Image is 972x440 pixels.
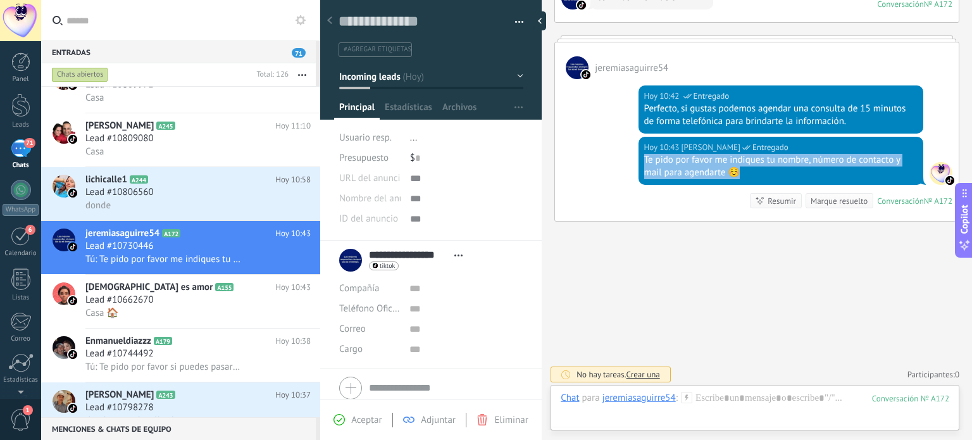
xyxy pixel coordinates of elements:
[339,152,389,164] span: Presupuesto
[339,128,401,148] div: Usuario resp.
[339,194,462,203] span: Nombre del anuncio de TikTok
[41,221,320,274] a: avatariconjeremiasaguirre54A172Hoy 10:43Lead #10730446Tú: Te pido por favor me indiques tu nombre...
[339,323,366,335] span: Correo
[156,122,175,130] span: A245
[130,175,148,184] span: A244
[421,414,456,426] span: Adjuntar
[339,319,366,339] button: Correo
[3,121,39,129] div: Leads
[872,393,949,404] div: 172
[3,376,39,384] div: Estadísticas
[41,167,320,220] a: avatariconlichicalle1A244Hoy 10:58Lead #10806560donde
[344,45,411,54] span: #agregar etiquetas
[85,253,241,265] span: Tú: Te pido por favor me indiques tu nombre, número de contacto y mail para agendarte ☺️
[85,186,154,199] span: Lead #10806560
[644,141,682,154] div: Hoy 10:43
[85,415,183,427] span: donde estan localisados
[339,339,400,360] div: Cargo
[41,113,320,167] a: avataricon[PERSON_NAME]A245Hoy 11:10Lead #10809080Casa
[339,173,446,183] span: URL del anuncio de TikTok
[275,173,311,186] span: Hoy 10:58
[24,138,35,148] span: 71
[154,337,172,345] span: A179
[595,62,668,74] span: jeremiasaguirre54
[3,204,39,216] div: WhatsApp
[25,225,35,235] span: 6
[275,120,311,132] span: Hoy 11:10
[85,92,104,104] span: Casa
[682,141,740,154] span: Maria Ballester (Oficina de Venta)
[566,56,589,79] span: jeremiasaguirre54
[602,392,676,403] div: jeremiasaguirre54
[752,141,788,154] span: Entregado
[292,48,306,58] span: 71
[339,209,401,229] div: ID del anuncio de TikTok
[85,132,154,145] span: Lead #10809080
[68,350,77,359] img: icon
[676,392,678,405] span: :
[275,227,311,240] span: Hoy 10:43
[85,120,154,132] span: [PERSON_NAME]
[23,405,33,415] span: 1
[339,299,400,319] button: Teléfono Oficina
[52,67,108,82] div: Chats abiertos
[339,168,401,189] div: URL del anuncio de TikTok
[644,154,918,179] div: Te pido por favor me indiques tu nombre, número de contacto y mail para agendarte ☺️
[644,103,918,128] div: Perfecto, si gustas podemos agendar una consulta de 15 minutos de forma telefónica para brindarte...
[385,101,432,120] span: Estadísticas
[339,344,363,354] span: Cargo
[339,279,400,299] div: Compañía
[694,90,730,103] span: Entregado
[945,176,954,185] img: tiktok_kommo.svg
[3,249,39,258] div: Calendario
[41,275,320,328] a: avataricon[DEMOGRAPHIC_DATA] es amorA155Hoy 10:43Lead #10662670Casa 🏠
[380,263,395,269] span: tiktok
[68,296,77,305] img: icon
[339,303,405,315] span: Teléfono Oficina
[85,361,241,373] span: Tú: Te pido por favor si puedes pasarme tu número de contacto, nombre y correo electrónico para a...
[339,214,439,223] span: ID del anuncio de TikTok
[3,294,39,302] div: Listas
[85,281,213,294] span: [DEMOGRAPHIC_DATA] es amor
[3,75,39,84] div: Panel
[577,1,586,9] img: tiktok_kommo.svg
[582,70,590,79] img: tiktok_kommo.svg
[533,11,546,30] div: Ocultar
[215,283,234,291] span: A155
[955,369,959,380] span: 0
[156,391,175,399] span: A243
[626,369,660,380] span: Crear una
[907,369,959,380] a: Participantes:0
[85,240,154,253] span: Lead #10730446
[251,68,289,81] div: Total: 126
[494,414,528,426] span: Eliminar
[68,135,77,144] img: icon
[289,63,316,86] button: Más
[3,335,39,343] div: Correo
[41,417,316,440] div: Menciones & Chats de equipo
[3,161,39,170] div: Chats
[811,195,868,207] div: Marque resuelto
[958,204,971,234] span: Copilot
[85,348,154,360] span: Lead #10744492
[85,294,154,306] span: Lead #10662670
[68,404,77,413] img: icon
[339,148,401,168] div: Presupuesto
[924,196,952,206] div: № A172
[576,369,660,380] div: No hay tareas.
[442,101,477,120] span: Archivos
[339,132,392,144] span: Usuario resp.
[85,307,118,319] span: Casa 🏠
[930,162,952,185] span: Maria Ballester
[877,196,924,206] div: Conversación
[351,414,382,426] span: Aceptar
[768,195,796,207] div: Resumir
[85,389,154,401] span: [PERSON_NAME]
[85,227,159,240] span: jeremiasaguirre54
[275,389,311,401] span: Hoy 10:37
[85,401,154,414] span: Lead #10798278
[644,90,682,103] div: Hoy 10:42
[68,189,77,198] img: icon
[339,189,401,209] div: Nombre del anuncio de TikTok
[275,335,311,348] span: Hoy 10:38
